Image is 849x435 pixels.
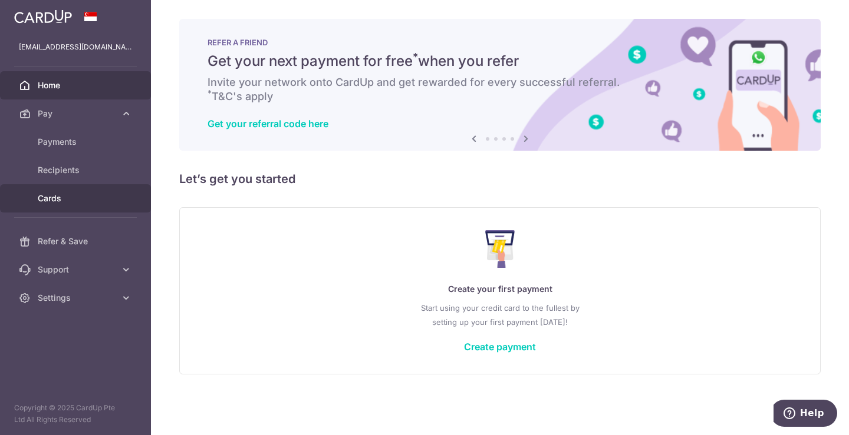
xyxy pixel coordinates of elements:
span: Home [38,79,116,91]
span: Settings [38,292,116,304]
img: CardUp [14,9,72,24]
span: Cards [38,192,116,204]
a: Get your referral code here [208,118,328,129]
span: Refer & Save [38,235,116,247]
p: REFER A FRIEND [208,38,792,47]
img: RAF banner [179,19,821,151]
h5: Let’s get you started [179,170,821,188]
h6: Invite your network onto CardUp and get rewarded for every successful referral. T&C's apply [208,75,792,104]
a: Create payment [464,341,536,353]
span: Support [38,264,116,275]
iframe: Opens a widget where you can find more information [774,400,837,429]
h5: Get your next payment for free when you refer [208,52,792,71]
p: Start using your credit card to the fullest by setting up your first payment [DATE]! [203,301,797,329]
img: Make Payment [485,230,515,268]
span: Recipients [38,164,116,176]
span: Pay [38,108,116,119]
span: Payments [38,136,116,148]
p: [EMAIL_ADDRESS][DOMAIN_NAME] [19,41,132,53]
p: Create your first payment [203,282,797,296]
